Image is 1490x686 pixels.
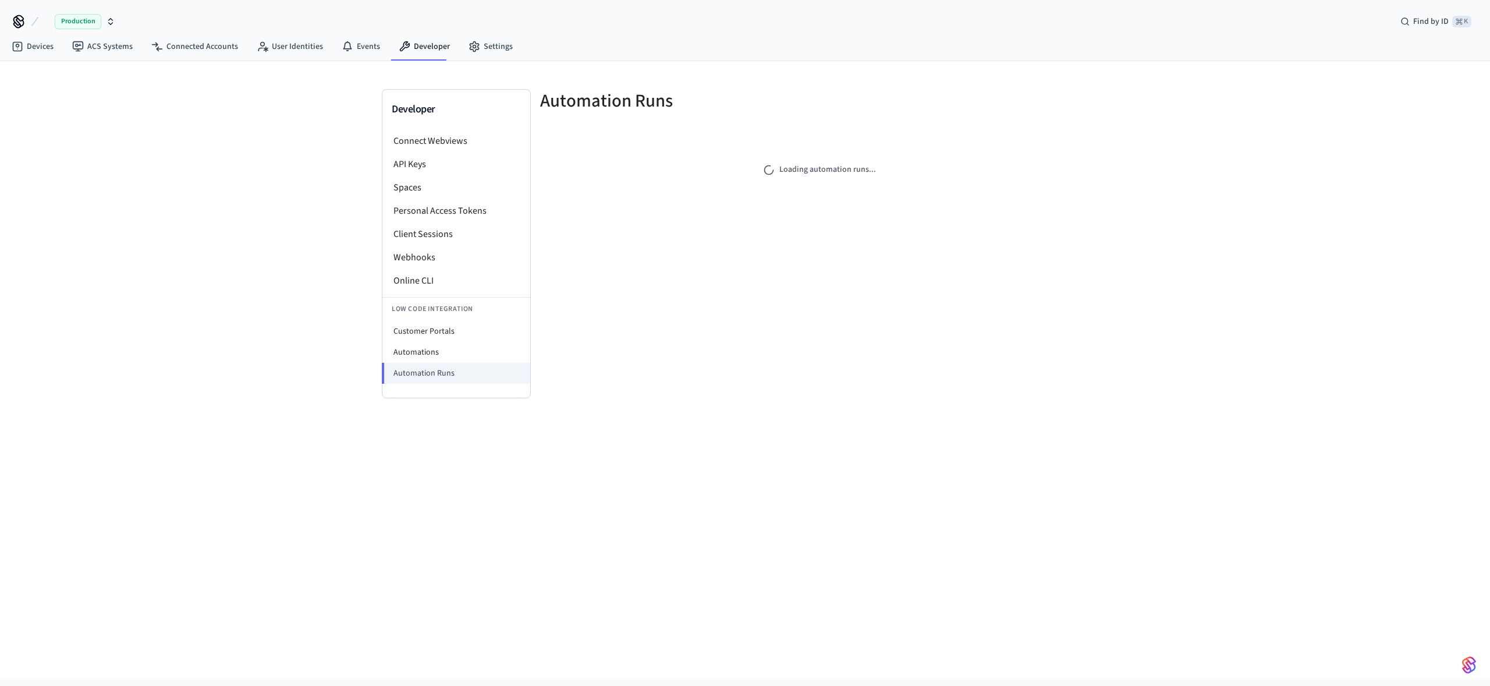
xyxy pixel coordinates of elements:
span: Production [55,14,101,29]
li: Webhooks [382,246,530,269]
a: Events [332,36,389,57]
h3: Developer [392,101,521,118]
h5: Automation Runs [540,89,813,113]
li: Client Sessions [382,222,530,246]
a: Devices [2,36,63,57]
li: Spaces [382,176,530,199]
div: Loading automation runs... [763,164,876,176]
a: Connected Accounts [142,36,247,57]
li: Customer Portals [382,321,530,342]
li: Automations [382,342,530,363]
span: ⌘ K [1452,16,1471,27]
li: API Keys [382,153,530,176]
img: SeamLogoGradient.69752ec5.svg [1462,656,1476,674]
li: Online CLI [382,269,530,292]
div: Find by ID⌘ K [1391,11,1481,32]
li: Personal Access Tokens [382,199,530,222]
span: Find by ID [1413,16,1449,27]
a: Developer [389,36,459,57]
li: Low Code Integration [382,297,530,321]
a: ACS Systems [63,36,142,57]
li: Automation Runs [382,363,530,384]
a: User Identities [247,36,332,57]
a: Settings [459,36,522,57]
li: Connect Webviews [382,129,530,153]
